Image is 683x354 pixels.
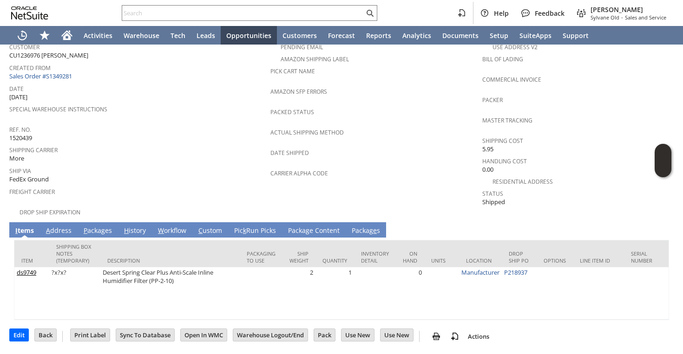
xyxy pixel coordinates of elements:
input: Pack [314,329,335,341]
a: Drop Ship Expiration [20,208,80,216]
td: 1 [315,267,354,320]
a: Packed Status [270,108,314,116]
a: Shipping Cost [482,137,523,145]
a: Master Tracking [482,116,532,124]
a: Packages [81,226,114,236]
input: Back [35,329,56,341]
a: Created From [9,64,51,72]
td: Desert Spring Clear Plus Anti-Scale Inline Humidifier Filter (PP-2-10) [100,267,240,320]
a: Warehouse [118,26,165,45]
span: Support [563,31,589,40]
div: Location [466,257,495,264]
span: Reports [366,31,391,40]
div: Quantity [322,257,347,264]
span: H [124,226,129,235]
input: Use New [381,329,413,341]
a: Carrier Alpha Code [270,169,328,177]
div: Packaging to Use [247,250,276,264]
div: Shipping Box Notes (Temporary) [56,243,93,264]
a: Custom [196,226,224,236]
svg: Search [364,7,375,19]
span: FedEx Ground [9,175,49,184]
span: 1520439 [9,134,32,142]
a: Documents [437,26,484,45]
a: History [122,226,148,236]
input: Edit [10,329,28,341]
div: On Hand [403,250,417,264]
div: Units [431,257,452,264]
a: Status [482,190,503,198]
span: Sales and Service [625,14,666,21]
div: Line Item ID [580,257,617,264]
span: W [158,226,164,235]
div: Item [21,257,42,264]
a: Date Shipped [270,149,309,157]
span: Feedback [535,9,565,18]
a: Actual Shipping Method [270,129,344,136]
span: Forecast [328,31,355,40]
svg: Shortcuts [39,30,50,41]
span: SuiteApps [519,31,552,40]
div: Options [544,257,566,264]
a: Pending Email [281,43,323,51]
span: Customers [282,31,317,40]
span: 0.00 [482,165,493,174]
input: Open In WMC [181,329,227,341]
span: Sylvane Old [591,14,619,21]
svg: Recent Records [17,30,28,41]
td: 0 [396,267,424,320]
span: Leads [197,31,215,40]
a: Activities [78,26,118,45]
a: PickRun Picks [232,226,278,236]
a: Unrolled view on [657,224,668,235]
a: Use Address V2 [493,43,538,51]
a: Opportunities [221,26,277,45]
span: Warehouse [124,31,159,40]
a: Support [557,26,594,45]
input: Warehouse Logout/End [233,329,308,341]
span: 5.95 [482,145,493,154]
span: Activities [84,31,112,40]
span: Oracle Guided Learning Widget. To move around, please hold and drag [655,161,671,178]
a: P218937 [504,268,527,277]
span: k [243,226,246,235]
a: Commercial Invoice [482,76,541,84]
a: Bill Of Lading [482,55,523,63]
span: Documents [442,31,479,40]
span: C [198,226,203,235]
a: Actions [464,332,493,341]
span: More [9,154,24,163]
a: Customers [277,26,322,45]
a: Tech [165,26,191,45]
a: Amazon Shipping Label [281,55,349,63]
a: Sales Order #S1349281 [9,72,74,80]
a: Pick Cart Name [270,67,315,75]
a: Package Content [286,226,342,236]
a: Manufacturer [461,268,499,277]
div: Description [107,257,233,264]
img: add-record.svg [449,331,460,342]
div: Drop Ship PO [509,250,530,264]
span: Setup [490,31,508,40]
iframe: Click here to launch Oracle Guided Learning Help Panel [655,144,671,177]
div: Serial Number [631,250,668,264]
span: [DATE] [9,93,27,102]
a: Workflow [156,226,189,236]
a: Address [44,226,74,236]
td: 2 [282,267,315,320]
a: SuiteApps [514,26,557,45]
a: Amazon SFP Errors [270,88,327,96]
a: Setup [484,26,514,45]
a: Packer [482,96,503,104]
span: e [373,226,377,235]
a: Freight Carrier [9,188,55,196]
div: Shortcuts [33,26,56,45]
span: Opportunities [226,31,271,40]
a: Ship Via [9,167,31,175]
span: P [84,226,87,235]
svg: logo [11,6,48,19]
a: Home [56,26,78,45]
span: CU1236976 [PERSON_NAME] [9,51,88,60]
div: Ship Weight [289,250,309,264]
img: print.svg [431,331,442,342]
